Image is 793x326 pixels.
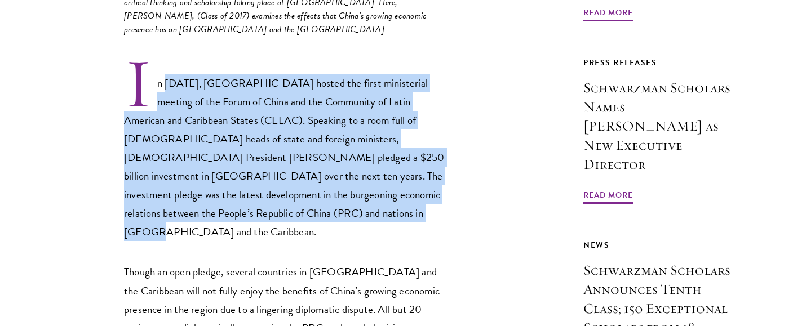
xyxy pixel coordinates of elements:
div: Press Releases [583,56,737,70]
h3: Schwarzman Scholars Names [PERSON_NAME] as New Executive Director [583,78,737,174]
div: News [583,238,737,252]
span: Read More [583,188,633,206]
span: Read More [583,6,633,23]
a: Press Releases Schwarzman Scholars Names [PERSON_NAME] as New Executive Director Read More [583,56,737,206]
p: In [DATE], [GEOGRAPHIC_DATA] hosted the first ministerial meeting of the Forum of China and the C... [124,57,445,241]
